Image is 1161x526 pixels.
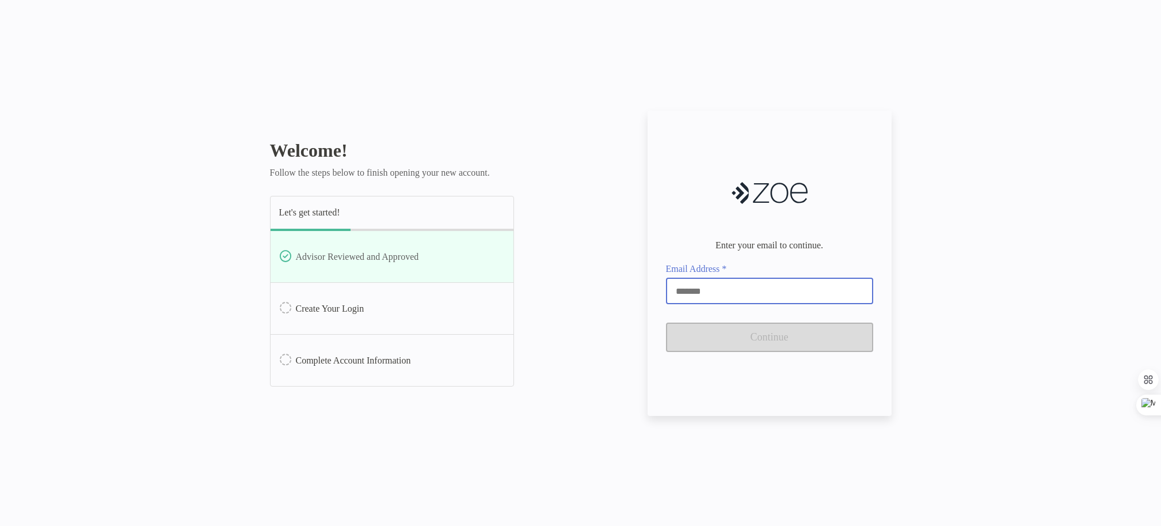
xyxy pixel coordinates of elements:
[270,140,514,161] h1: Welcome!
[296,301,364,316] p: Create Your Login
[666,264,873,274] span: Email Address *
[667,286,872,296] input: Email Address *
[279,208,340,217] p: Let's get started!
[715,241,823,250] p: Enter your email to continue.
[270,168,514,177] p: Follow the steps below to finish opening your new account.
[296,249,419,264] p: Advisor Reviewed and Approved
[296,353,411,368] p: Complete Account Information
[732,174,808,212] img: Company Logo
